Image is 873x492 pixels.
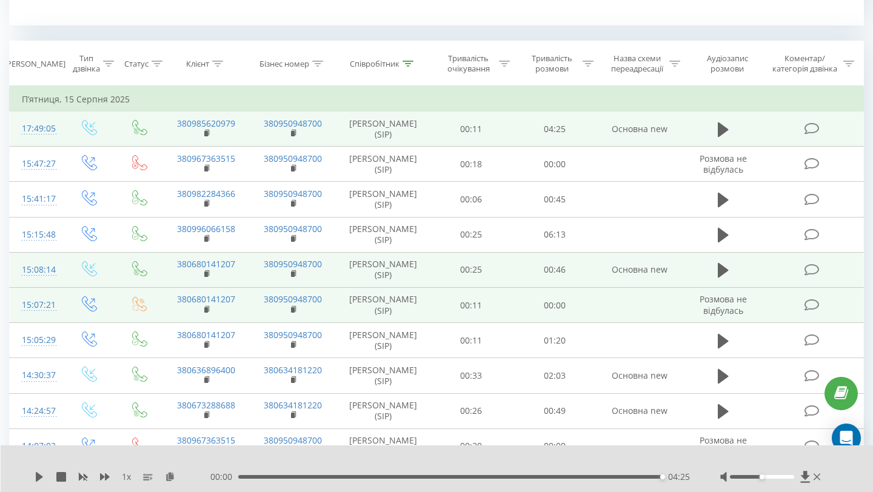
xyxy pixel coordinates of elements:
[22,293,51,317] div: 15:07:21
[513,111,597,147] td: 04:25
[513,323,597,358] td: 01:20
[597,393,683,428] td: Основна new
[597,111,683,147] td: Основна new
[524,53,580,74] div: Тривалість розмови
[22,187,51,211] div: 15:41:17
[22,328,51,352] div: 15:05:29
[22,399,51,423] div: 14:24:57
[10,87,864,111] td: П’ятниця, 15 Серпня 2025
[177,293,235,305] a: 380680141207
[513,182,597,217] td: 00:45
[259,59,309,69] div: Бізнес номер
[513,288,597,323] td: 00:00
[22,364,51,387] div: 14:30:37
[22,434,51,458] div: 14:07:02
[513,147,597,182] td: 00:00
[186,59,209,69] div: Клієнт
[177,258,235,270] a: 380680141207
[22,152,51,176] div: 15:47:27
[264,293,322,305] a: 380950948700
[264,223,322,234] a: 380950948700
[122,471,131,483] span: 1 x
[210,471,238,483] span: 00:00
[177,153,235,164] a: 380967363515
[430,393,513,428] td: 00:26
[441,53,497,74] div: Тривалість очікування
[668,471,690,483] span: 04:25
[700,153,747,175] span: Розмова не відбулась
[513,358,597,393] td: 02:03
[430,323,513,358] td: 00:11
[264,258,322,270] a: 380950948700
[700,293,747,316] span: Розмова не відбулась
[177,434,235,446] a: 380967363515
[597,358,683,393] td: Основна new
[760,474,764,479] div: Accessibility label
[264,329,322,341] a: 380950948700
[430,217,513,252] td: 00:25
[430,182,513,217] td: 00:06
[264,364,322,376] a: 380634181220
[177,399,235,411] a: 380673288688
[124,59,149,69] div: Статус
[336,323,430,358] td: [PERSON_NAME] (SIP)
[513,393,597,428] td: 00:49
[4,59,65,69] div: [PERSON_NAME]
[73,53,100,74] div: Тип дзвінка
[430,111,513,147] td: 00:11
[22,258,51,282] div: 15:08:14
[177,329,235,341] a: 380680141207
[597,252,683,287] td: Основна new
[336,111,430,147] td: [PERSON_NAME] (SIP)
[513,428,597,464] td: 00:00
[264,399,322,411] a: 380634181220
[336,358,430,393] td: [PERSON_NAME] (SIP)
[694,53,760,74] div: Аудіозапис розмови
[22,117,51,141] div: 17:49:05
[336,217,430,252] td: [PERSON_NAME] (SIP)
[177,223,235,234] a: 380996066158
[336,182,430,217] td: [PERSON_NAME] (SIP)
[336,252,430,287] td: [PERSON_NAME] (SIP)
[336,288,430,323] td: [PERSON_NAME] (SIP)
[22,223,51,247] div: 15:15:48
[350,59,400,69] div: Співробітник
[660,474,665,479] div: Accessibility label
[430,428,513,464] td: 00:20
[430,147,513,182] td: 00:18
[700,434,747,457] span: Розмова не відбулась
[769,53,840,74] div: Коментар/категорія дзвінка
[430,358,513,393] td: 00:33
[264,153,322,164] a: 380950948700
[832,424,861,453] div: Open Intercom Messenger
[336,428,430,464] td: [PERSON_NAME] (SIP)
[430,252,513,287] td: 00:25
[264,118,322,129] a: 380950948700
[513,252,597,287] td: 00:46
[607,53,666,74] div: Назва схеми переадресації
[264,434,322,446] a: 380950948700
[177,118,235,129] a: 380985620979
[264,188,322,199] a: 380950948700
[430,288,513,323] td: 00:11
[177,364,235,376] a: 380636896400
[513,217,597,252] td: 06:13
[177,188,235,199] a: 380982284366
[336,393,430,428] td: [PERSON_NAME] (SIP)
[336,147,430,182] td: [PERSON_NAME] (SIP)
